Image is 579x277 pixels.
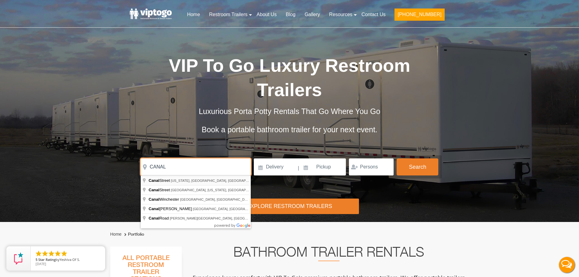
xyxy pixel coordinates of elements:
span: Canal [149,178,159,183]
span: Winchester [149,197,180,202]
span: [GEOGRAPHIC_DATA], [GEOGRAPHIC_DATA] [193,207,264,211]
span: Canal [149,216,159,220]
span: [DATE] [36,261,46,266]
li:  [48,250,55,257]
a: Home [182,8,205,21]
span: [PERSON_NAME][GEOGRAPHIC_DATA], [GEOGRAPHIC_DATA], [GEOGRAPHIC_DATA] [170,216,305,220]
input: Delivery [254,158,297,175]
a: Contact Us [357,8,390,21]
div: Explore Restroom Trailers [220,199,359,214]
span: Canal [149,188,159,192]
a: Blog [281,8,300,21]
input: Pickup [300,158,346,175]
li:  [54,250,61,257]
span: by [36,258,100,262]
span: Yeshiva Of S. [60,257,80,262]
span: [GEOGRAPHIC_DATA], [GEOGRAPHIC_DATA] [180,198,251,201]
span: | [298,158,299,178]
span: Canal [149,206,159,211]
button: Search [397,158,438,175]
span: Street [149,178,171,183]
li: Portfolio [123,231,144,238]
li:  [60,250,68,257]
span: Street [149,188,171,192]
input: Where do you need your restroom? [141,158,251,175]
a: About Us [252,8,281,21]
a: Gallery [300,8,325,21]
button: [PHONE_NUMBER] [395,9,444,21]
span: 5 [36,257,37,262]
span: [GEOGRAPHIC_DATA], [US_STATE], [GEOGRAPHIC_DATA], [GEOGRAPHIC_DATA] [171,188,299,192]
span: VIP To Go Luxury Restroom Trailers [169,55,410,100]
span: Luxurious Porta Potty Rentals That Go Where You Go [199,107,380,116]
h2: Bathroom Trailer Rentals [190,247,468,261]
span: Road [149,216,170,220]
a: Home [110,232,122,237]
span: [US_STATE], [GEOGRAPHIC_DATA], [GEOGRAPHIC_DATA] [171,179,263,182]
a: Restroom Trailers [205,8,252,21]
a: Resources [325,8,357,21]
span: [PERSON_NAME] [149,206,193,211]
img: Review Rating [12,252,25,265]
li:  [41,250,49,257]
a: [PHONE_NUMBER] [390,8,449,24]
input: Persons [349,158,394,175]
li:  [35,250,42,257]
span: Canal [149,197,159,202]
span: Book a portable bathroom trailer for your next event. [202,125,377,134]
button: Live Chat [555,253,579,277]
span: Star Rating [38,257,56,262]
